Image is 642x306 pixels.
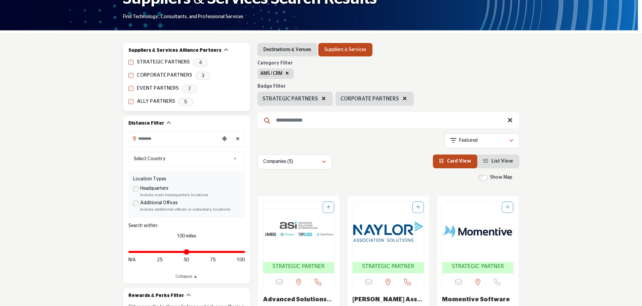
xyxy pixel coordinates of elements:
h3: Advanced Solutions International, ASI [263,296,335,304]
span: 50 [184,257,189,264]
a: Open Listing in new tab [442,202,514,273]
input: ALLY PARTNERS checkbox [128,99,133,104]
label: EVENT PARTNERS [137,85,179,92]
span: 5 [178,98,193,106]
label: Show Map [490,174,512,181]
h3: Naylor Association Solutions [352,296,424,304]
span: STRATEGIC PARTNER [452,263,504,270]
span: 7 [182,85,197,93]
a: Destinations & Venues [264,46,311,53]
span: N/A [128,257,136,264]
input: Search Location [129,132,219,145]
div: Choose your current location [219,132,230,146]
div: Include main headquarters locations [140,192,240,198]
img: Naylor Association Solutions [353,202,424,262]
a: Momentive Software [442,297,510,303]
button: Featured [445,133,519,148]
a: Collapse ▲ [128,273,245,280]
span: Select Country [134,155,231,163]
span: CORPORATE PARTNERS [340,95,399,103]
div: Location Types [133,176,240,183]
p: Companies (5) [263,159,293,165]
img: Advanced Solutions International, ASI [263,202,334,262]
input: EVENT PARTNERS checkbox [128,86,133,91]
h2: Suppliers & Services Alliance Partners [128,47,222,54]
img: Momentive Software [442,202,514,262]
a: Add To List [326,205,330,210]
label: Headquarters [140,185,168,192]
span: 4 [193,58,208,67]
h2: Distance Filter [128,120,164,127]
h6: Category Filter [257,60,294,66]
input: STRATEGIC PARTNERS checkbox [128,60,133,65]
span: Card View [447,159,471,164]
h6: Badge Filter [257,84,414,89]
a: Add To List [416,205,420,210]
span: 25 [157,257,162,264]
span: 3 [195,72,210,80]
span: 100 miles [177,234,196,238]
span: STRATEGIC PARTNERS [263,95,318,103]
a: Open Listing in new tab [353,202,424,273]
li: List View [477,155,519,168]
button: Companies (5) [257,155,332,169]
label: STRATEGIC PARTNERS [137,58,190,66]
span: STRATEGIC PARTNER [273,263,325,270]
p: Find Technology, Consultants, and Professional Services [123,14,243,20]
label: Additional Offices [140,200,178,207]
a: View Card [439,159,471,164]
span: List View [491,159,513,164]
a: View List [483,159,513,164]
a: Suppliers & Services [324,46,366,53]
li: Card View [433,155,477,168]
div: Clear search location [233,132,243,146]
input: Search Keyword [257,112,519,128]
div: Include additional offices or subsidiary locations [140,207,240,213]
label: ALLY PARTNERS [137,98,175,105]
span: STRATEGIC PARTNER [362,263,414,270]
div: Search within: [128,222,245,229]
a: Add To List [506,205,510,210]
a: Open Listing in new tab [263,202,334,273]
h2: Rewards & Perks Filter [128,293,184,299]
span: 75 [210,257,215,264]
h3: Momentive Software [442,296,514,304]
input: CORPORATE PARTNERS checkbox [128,73,133,78]
span: AMS / CRM [260,71,283,76]
label: CORPORATE PARTNERS [137,72,192,79]
span: 100 [237,257,245,264]
p: Featured [459,137,478,144]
